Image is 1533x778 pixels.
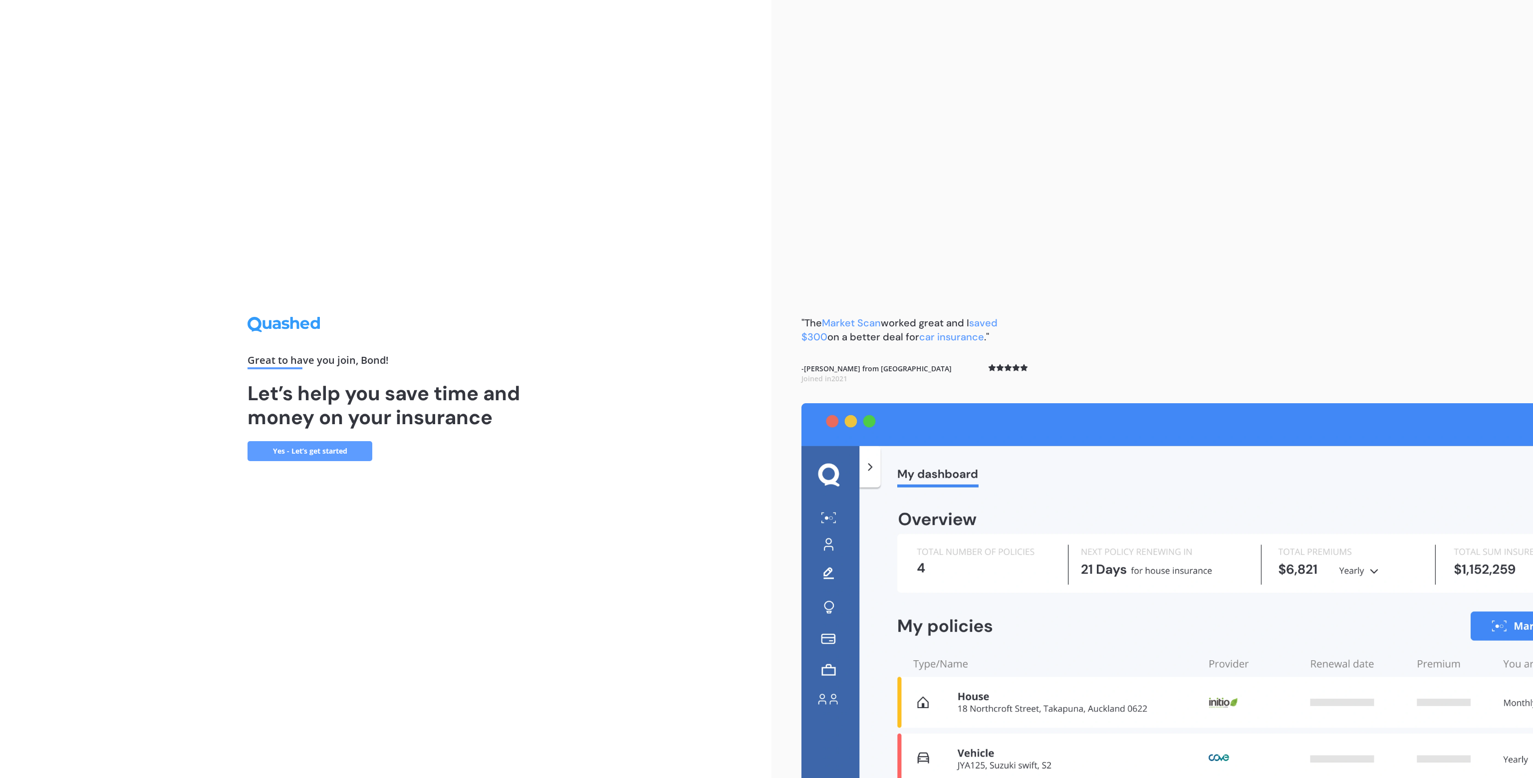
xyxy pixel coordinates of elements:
[801,316,998,343] b: "The worked great and I on a better deal for ."
[248,355,524,369] div: Great to have you join , Bond !
[822,316,881,329] span: Market Scan
[248,381,524,429] h1: Let’s help you save time and money on your insurance
[801,364,952,383] b: - [PERSON_NAME] from [GEOGRAPHIC_DATA]
[801,374,847,383] span: Joined in 2021
[919,330,984,343] span: car insurance
[801,316,998,343] span: saved $300
[248,441,372,461] a: Yes - Let’s get started
[801,403,1533,778] img: dashboard.webp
